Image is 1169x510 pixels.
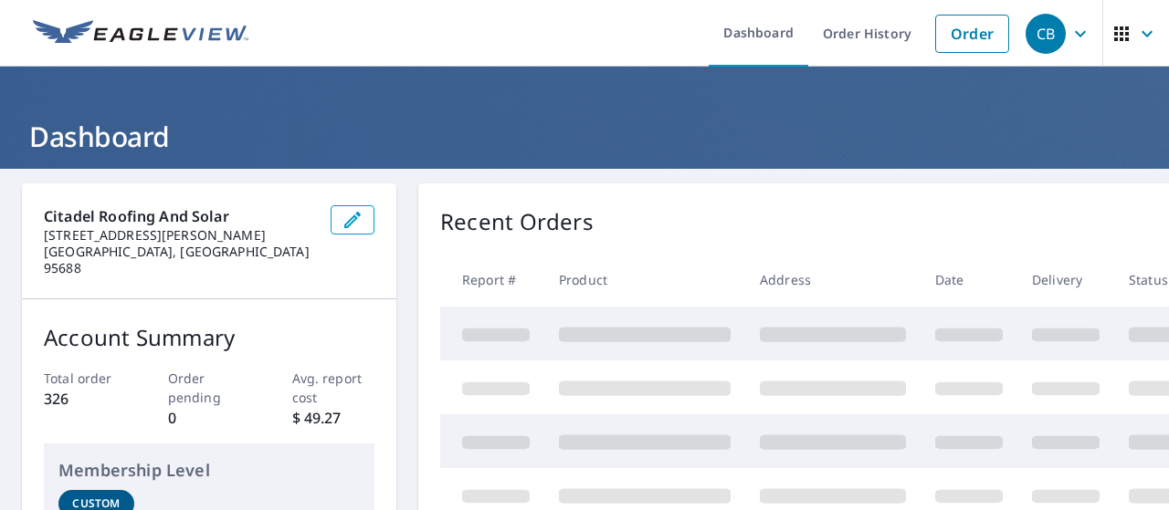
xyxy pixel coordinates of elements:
[745,253,921,307] th: Address
[544,253,745,307] th: Product
[44,321,374,354] p: Account Summary
[440,205,594,238] p: Recent Orders
[22,118,1147,155] h1: Dashboard
[44,205,316,227] p: Citadel Roofing And Solar
[1017,253,1114,307] th: Delivery
[168,407,251,429] p: 0
[168,369,251,407] p: Order pending
[44,388,127,410] p: 326
[292,407,375,429] p: $ 49.27
[440,253,544,307] th: Report #
[33,20,248,47] img: EV Logo
[935,15,1009,53] a: Order
[44,369,127,388] p: Total order
[292,369,375,407] p: Avg. report cost
[58,458,360,483] p: Membership Level
[44,227,316,244] p: [STREET_ADDRESS][PERSON_NAME]
[44,244,316,276] p: [GEOGRAPHIC_DATA], [GEOGRAPHIC_DATA] 95688
[921,253,1017,307] th: Date
[1026,14,1066,54] div: CB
